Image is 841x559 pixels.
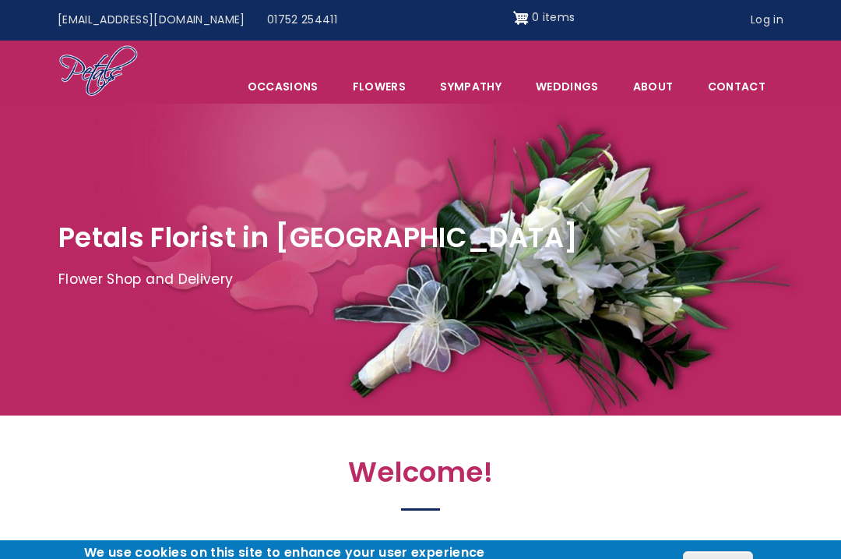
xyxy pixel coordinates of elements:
span: Weddings [519,70,615,103]
a: About [617,70,690,103]
span: Petals Florist in [GEOGRAPHIC_DATA] [58,218,578,257]
a: 01752 254411 [256,5,348,35]
span: Occasions [231,70,335,103]
a: Log in [740,5,794,35]
a: Contact [691,70,782,103]
a: Sympathy [424,70,518,103]
a: [EMAIL_ADDRESS][DOMAIN_NAME] [47,5,256,35]
img: Home [58,44,139,99]
p: Flower Shop and Delivery [58,268,783,292]
a: Flowers [336,70,422,103]
img: Shopping cart [513,5,529,30]
h2: Welcome! [82,456,759,497]
a: Shopping cart 0 items [513,5,575,30]
span: 0 items [532,9,575,25]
